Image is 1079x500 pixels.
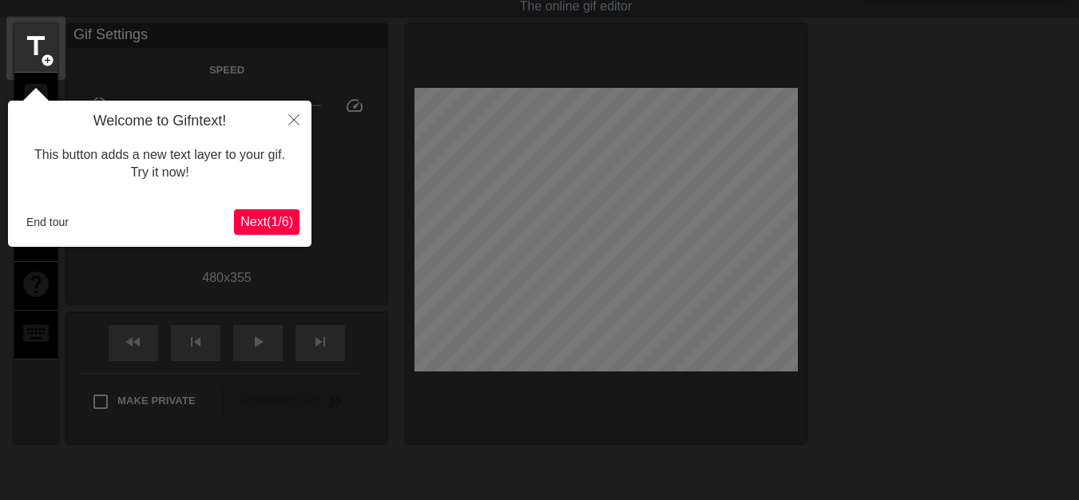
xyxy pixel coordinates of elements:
button: End tour [20,210,75,234]
span: Next ( 1 / 6 ) [240,215,293,228]
button: Next [234,209,300,235]
div: This button adds a new text layer to your gif. Try it now! [20,130,300,198]
button: Close [276,101,311,137]
h4: Welcome to Gifntext! [20,113,300,130]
